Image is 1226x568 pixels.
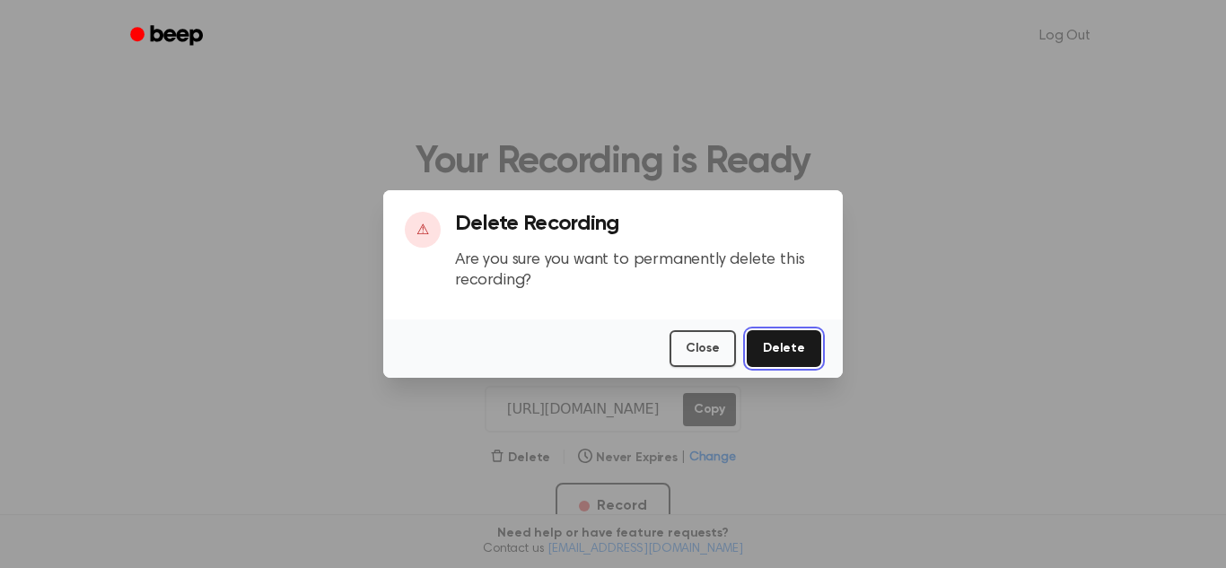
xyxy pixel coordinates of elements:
div: ⚠ [405,212,441,248]
button: Delete [747,330,821,367]
p: Are you sure you want to permanently delete this recording? [455,250,821,291]
a: Beep [118,19,219,54]
button: Close [670,330,736,367]
h3: Delete Recording [455,212,821,236]
a: Log Out [1021,14,1108,57]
